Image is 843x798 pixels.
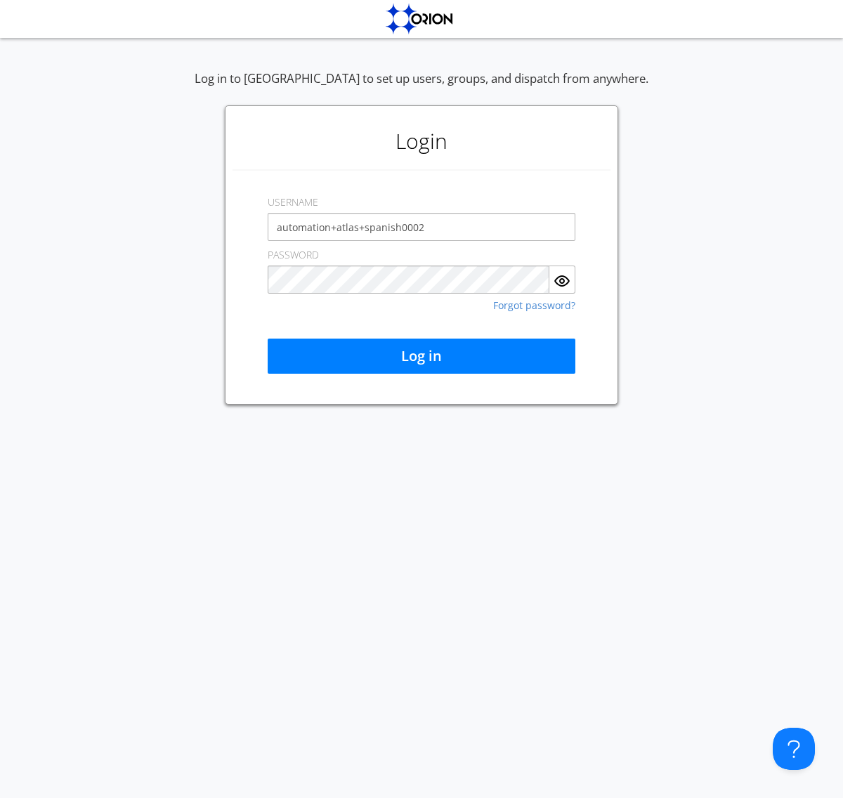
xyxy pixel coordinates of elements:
[549,266,575,294] button: Show Password
[493,301,575,310] a: Forgot password?
[195,70,648,105] div: Log in to [GEOGRAPHIC_DATA] to set up users, groups, and dispatch from anywhere.
[268,339,575,374] button: Log in
[268,266,549,294] input: Password
[773,728,815,770] iframe: Toggle Customer Support
[268,248,319,262] label: PASSWORD
[233,113,610,169] h1: Login
[554,273,570,289] img: eye.svg
[268,195,318,209] label: USERNAME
